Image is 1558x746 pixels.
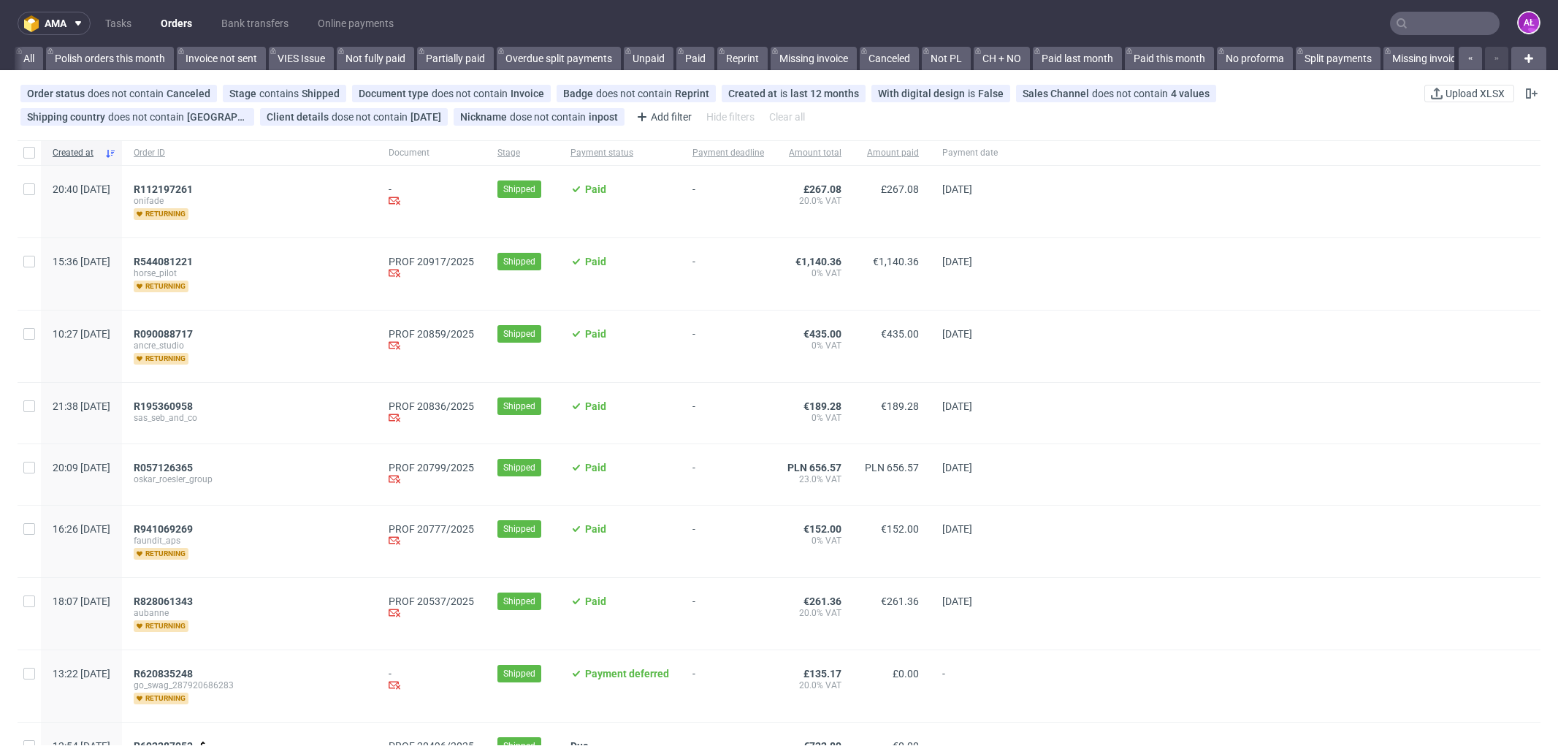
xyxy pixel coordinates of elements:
span: Sales Channel [1023,88,1092,99]
a: Not PL [922,47,971,70]
span: dose not contain [332,111,410,123]
span: go_swag_287920686283 [134,680,365,691]
span: Paid [585,462,606,473]
div: Invoice [511,88,544,99]
span: [DATE] [942,523,972,535]
span: R828061343 [134,595,193,607]
a: Bank transfers [213,12,297,35]
div: False [978,88,1004,99]
a: Paid [676,47,714,70]
span: 20.0% VAT [787,680,841,691]
a: Overdue split payments [497,47,621,70]
div: Hide filters [703,107,757,127]
span: Paid [585,183,606,195]
a: VIES Issue [269,47,334,70]
span: €1,140.36 [795,256,841,267]
div: Add filter [630,105,695,129]
span: 18:07 [DATE] [53,595,110,607]
img: logo [24,15,45,32]
span: returning [134,548,188,560]
span: R090088717 [134,328,193,340]
span: 15:36 [DATE] [53,256,110,267]
span: £135.17 [803,668,841,680]
a: Invoice not sent [177,47,266,70]
div: Reprint [675,88,709,99]
a: Online payments [309,12,402,35]
span: 21:38 [DATE] [53,400,110,412]
span: £267.08 [803,183,841,195]
span: - [692,523,764,560]
a: All [15,47,43,70]
span: Shipped [503,327,535,340]
span: 20:09 [DATE] [53,462,110,473]
span: [DATE] [942,462,972,473]
a: R090088717 [134,328,196,340]
span: Shipping country [27,111,108,123]
span: Shipped [503,667,535,680]
span: - [692,183,764,220]
span: Order status [27,88,88,99]
span: €261.36 [803,595,841,607]
span: sas_seb_and_co [134,412,365,424]
span: €189.28 [803,400,841,412]
span: R057126365 [134,462,193,473]
a: Reprint [717,47,768,70]
a: PROF 20799/2025 [389,462,474,473]
div: - [389,668,474,693]
a: Unpaid [624,47,673,70]
a: PROF 20537/2025 [389,595,474,607]
span: returning [134,693,188,704]
a: Partially paid [417,47,494,70]
span: 20.0% VAT [787,195,841,207]
a: CH + NO [974,47,1030,70]
span: Badge [563,88,596,99]
span: Paid [585,328,606,340]
span: €435.00 [881,328,919,340]
span: 13:22 [DATE] [53,668,110,680]
a: PROF 20777/2025 [389,523,474,535]
span: €152.00 [881,523,919,535]
span: R195360958 [134,400,193,412]
span: horse_pilot [134,267,365,279]
a: Tasks [96,12,140,35]
span: PLN 656.57 [787,462,841,473]
span: returning [134,281,188,292]
a: Canceled [860,47,919,70]
span: aubanne [134,607,365,619]
span: Paid [585,400,606,412]
button: Upload XLSX [1424,85,1514,102]
span: Shipped [503,400,535,413]
span: does not contain [432,88,511,99]
span: - [942,668,998,704]
span: Shipped [503,183,535,196]
span: - [692,256,764,292]
span: Shipped [503,461,535,474]
span: - [692,462,764,487]
a: No proforma [1217,47,1293,70]
div: Clear all [766,107,808,127]
span: does not contain [1092,88,1171,99]
span: 16:26 [DATE] [53,523,110,535]
span: [DATE] [942,256,972,267]
a: Missing invoice [771,47,857,70]
a: PROF 20917/2025 [389,256,474,267]
span: €435.00 [803,328,841,340]
span: - [692,400,764,426]
span: Amount total [787,147,841,159]
a: PROF 20859/2025 [389,328,474,340]
span: - [692,595,764,632]
span: Created at [728,88,780,99]
span: Payment deferred [585,668,669,680]
span: Paid [585,256,606,267]
span: 20.0% VAT [787,607,841,619]
span: 23.0% VAT [787,473,841,485]
span: £267.08 [881,183,919,195]
span: €189.28 [881,400,919,412]
span: R941069269 [134,523,193,535]
span: R544081221 [134,256,193,267]
a: Split payments [1296,47,1381,70]
span: [DATE] [942,183,972,195]
span: €1,140.36 [873,256,919,267]
a: Paid last month [1033,47,1122,70]
span: Document type [359,88,432,99]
